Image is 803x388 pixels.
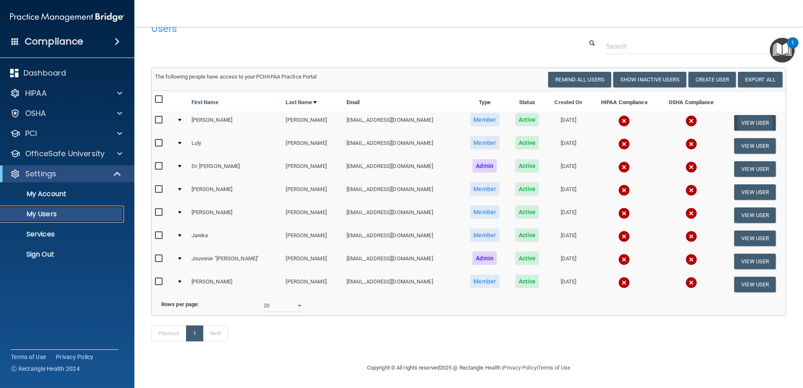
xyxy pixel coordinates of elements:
[188,250,283,273] td: Jouvonie "[PERSON_NAME]"
[734,277,776,292] button: View User
[546,111,590,134] td: [DATE]
[685,184,697,196] img: cross.ca9f0e7f.svg
[315,354,622,381] div: Copyright © All rights reserved 2025 @ Rectangle Health | |
[734,161,776,177] button: View User
[606,39,780,54] input: Search
[685,161,697,173] img: cross.ca9f0e7f.svg
[25,128,37,139] p: PCI
[25,169,56,179] p: Settings
[546,227,590,250] td: [DATE]
[515,136,539,149] span: Active
[188,227,283,250] td: Jareka
[515,182,539,196] span: Active
[618,161,630,173] img: cross.ca9f0e7f.svg
[685,207,697,219] img: cross.ca9f0e7f.svg
[10,169,122,179] a: Settings
[186,325,203,341] a: 1
[618,207,630,219] img: cross.ca9f0e7f.svg
[188,273,283,296] td: [PERSON_NAME]
[5,210,120,218] p: My Users
[738,72,782,87] a: Export All
[282,227,343,250] td: [PERSON_NAME]
[688,72,736,87] button: Create User
[515,228,539,242] span: Active
[343,250,462,273] td: [EMAIL_ADDRESS][DOMAIN_NAME]
[515,252,539,265] span: Active
[470,136,499,149] span: Member
[472,252,497,265] span: Admin
[546,273,590,296] td: [DATE]
[685,254,697,265] img: cross.ca9f0e7f.svg
[188,111,283,134] td: [PERSON_NAME]
[548,72,611,87] button: Remind All Users
[25,149,105,159] p: OfficeSafe University
[5,230,120,239] p: Services
[618,138,630,150] img: cross.ca9f0e7f.svg
[343,157,462,181] td: [EMAIL_ADDRESS][DOMAIN_NAME]
[56,353,94,361] a: Privacy Policy
[470,228,499,242] span: Member
[11,364,80,373] span: Ⓒ Rectangle Health 2024
[515,205,539,219] span: Active
[282,134,343,157] td: [PERSON_NAME]
[734,138,776,154] button: View User
[5,250,120,259] p: Sign Out
[791,43,794,54] div: 1
[10,128,122,139] a: PCI
[515,275,539,288] span: Active
[538,364,570,371] a: Terms of Use
[734,254,776,269] button: View User
[658,91,724,111] th: OSHA Compliance
[546,204,590,227] td: [DATE]
[188,181,283,204] td: [PERSON_NAME]
[10,149,122,159] a: OfficeSafe University
[282,204,343,227] td: [PERSON_NAME]
[618,254,630,265] img: cross.ca9f0e7f.svg
[618,184,630,196] img: cross.ca9f0e7f.svg
[282,250,343,273] td: [PERSON_NAME]
[546,134,590,157] td: [DATE]
[618,231,630,242] img: cross.ca9f0e7f.svg
[25,88,47,98] p: HIPAA
[282,111,343,134] td: [PERSON_NAME]
[161,301,199,307] b: Rows per page:
[10,88,122,98] a: HIPAA
[470,275,499,288] span: Member
[192,97,218,107] a: First Name
[470,113,499,126] span: Member
[151,23,517,34] h4: Users
[282,273,343,296] td: [PERSON_NAME]
[546,157,590,181] td: [DATE]
[10,108,122,118] a: OSHA
[282,181,343,204] td: [PERSON_NAME]
[188,204,283,227] td: [PERSON_NAME]
[343,134,462,157] td: [EMAIL_ADDRESS][DOMAIN_NAME]
[10,69,18,77] img: dashboard.aa5b2476.svg
[613,72,686,87] button: Show Inactive Users
[343,91,462,111] th: Email
[470,205,499,219] span: Member
[24,68,66,78] p: Dashboard
[5,190,120,198] p: My Account
[10,9,124,26] img: PMB logo
[343,181,462,204] td: [EMAIL_ADDRESS][DOMAIN_NAME]
[734,207,776,223] button: View User
[11,353,46,361] a: Terms of Use
[343,273,462,296] td: [EMAIL_ADDRESS][DOMAIN_NAME]
[734,115,776,131] button: View User
[546,181,590,204] td: [DATE]
[685,277,697,288] img: cross.ca9f0e7f.svg
[188,134,283,157] td: Luly
[734,184,776,200] button: View User
[685,115,697,127] img: cross.ca9f0e7f.svg
[590,91,658,111] th: HIPAA Compliance
[503,364,536,371] a: Privacy Policy
[770,38,795,63] button: Open Resource Center, 1 new notification
[462,91,508,111] th: Type
[470,182,499,196] span: Member
[155,73,317,80] span: The following people have access to your PCIHIPAA Practice Portal
[25,36,83,47] h4: Compliance
[618,277,630,288] img: cross.ca9f0e7f.svg
[282,157,343,181] td: [PERSON_NAME]
[618,115,630,127] img: cross.ca9f0e7f.svg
